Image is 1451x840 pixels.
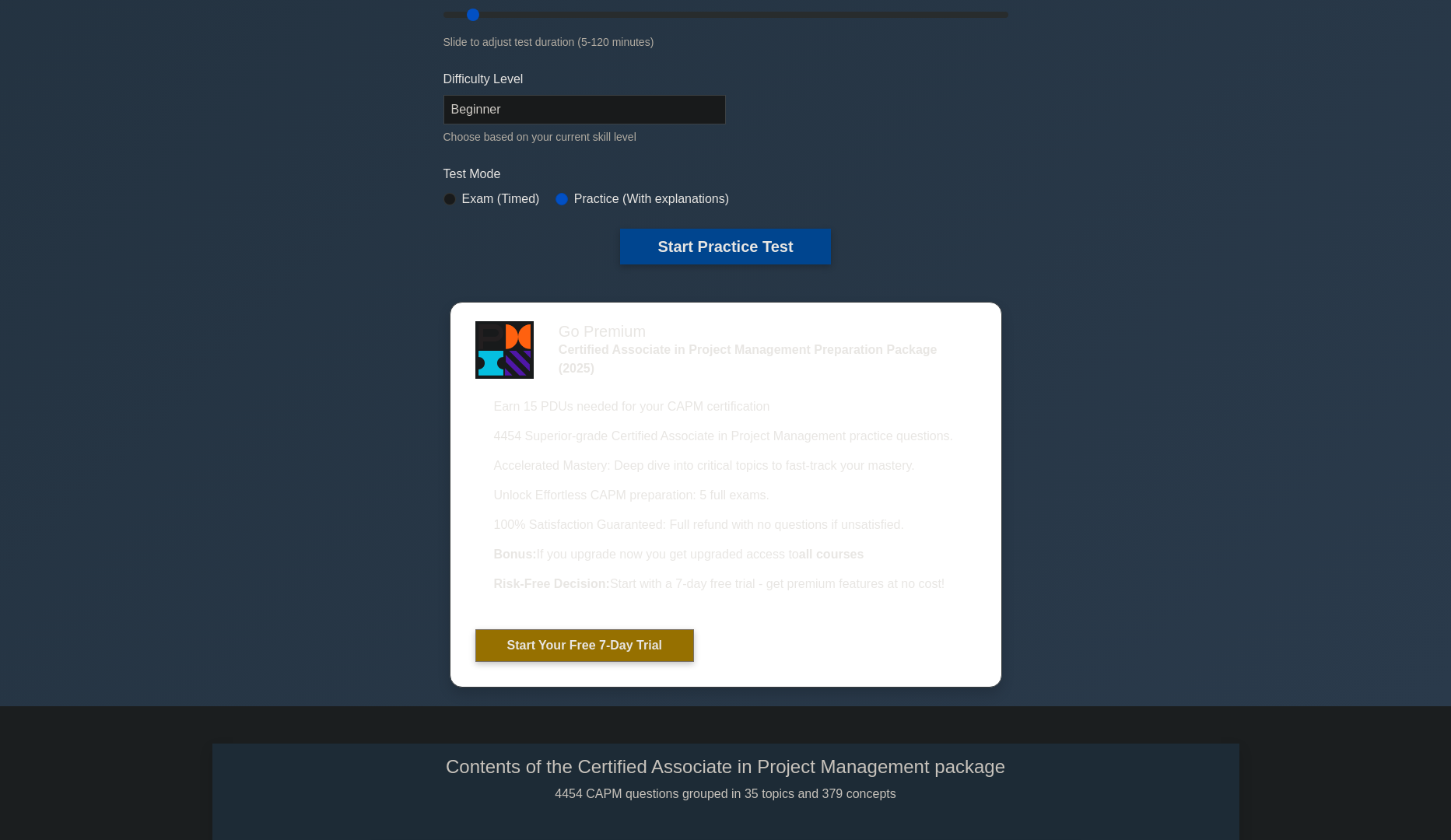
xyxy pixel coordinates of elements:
label: Difficulty Level [443,70,524,89]
h4: Contents of the Certified Associate in Project Management package [359,756,1092,779]
label: Test Mode [443,165,1008,184]
label: Exam (Timed) [462,190,540,208]
a: Start Your Free 7-Day Trial [475,629,694,662]
div: Slide to adjust test duration (5-120 minutes) [443,33,1008,51]
label: Practice (With explanations) [574,190,729,208]
button: Start Practice Test [620,229,830,264]
div: Choose based on your current skill level [443,128,726,146]
div: 4454 CAPM questions grouped in 35 topics and 379 concepts [359,756,1092,803]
